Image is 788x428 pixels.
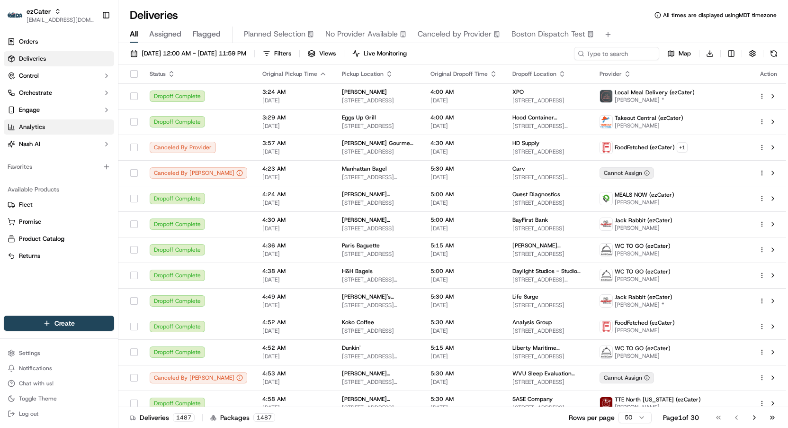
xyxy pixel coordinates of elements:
span: [PERSON_NAME] [615,224,672,232]
span: [PERSON_NAME] * [615,301,672,309]
img: profile_wctogo_shipday.jpg [600,269,612,282]
span: [PERSON_NAME] [615,250,671,257]
img: FoodFetched.jpg [600,320,612,333]
span: [PERSON_NAME] [29,172,77,180]
span: [STREET_ADDRESS] [512,301,584,309]
span: WVU Sleep Evaluation Center [512,370,584,377]
span: [DATE] [430,301,497,309]
input: Got a question? Start typing here... [25,61,170,71]
a: 💻API Documentation [76,208,156,225]
span: [PERSON_NAME] Doughnuts [342,395,415,403]
span: Notifications [19,364,52,372]
span: 3:29 AM [262,114,327,121]
h1: Deliveries [130,8,178,23]
a: 📗Knowledge Base [6,208,76,225]
button: Toggle Theme [4,392,114,405]
span: [DATE] [262,327,327,335]
span: [DATE] [262,276,327,283]
a: Fleet [8,200,110,209]
span: Jack Rabbit (ezCater) [615,293,672,301]
span: Promise [19,218,41,226]
span: API Documentation [90,211,152,221]
span: 5:30 AM [430,395,497,403]
span: HD Supply [512,139,539,147]
span: Orders [19,37,38,46]
span: [DATE] [430,276,497,283]
span: 3:57 AM [262,139,327,147]
span: [PERSON_NAME] Gourmet Delivered [342,139,415,147]
span: [DATE] [430,148,497,155]
span: Orchestrate [19,89,52,97]
button: Fleet [4,197,114,212]
span: Boston Dispatch Test [511,28,585,40]
button: Canceled By [PERSON_NAME] [150,167,247,179]
span: Liberty Maritime Corporation [512,344,584,352]
span: Control [19,72,39,80]
button: Log out [4,407,114,420]
span: [DATE] [430,199,497,207]
span: WC TO GO (ezCater) [615,242,671,250]
div: Past conversations [9,123,63,130]
div: Start new chat [43,90,155,100]
span: [DATE] [262,378,327,386]
div: 1487 [253,413,275,422]
span: 4:53 AM [262,370,327,377]
span: Takeout Central (ezCater) [615,114,683,122]
button: Orchestrate [4,85,114,100]
span: [EMAIL_ADDRESS][DOMAIN_NAME] [27,16,94,24]
span: 4:30 AM [262,216,327,224]
span: FoodFetched (ezCater) [615,144,675,151]
span: [PERSON_NAME]'s Breakfast Cafe [342,293,415,301]
div: We're available if you need us! [43,100,130,107]
span: WC TO GO (ezCater) [615,268,671,275]
span: Toggle Theme [19,395,57,402]
img: melas_now_logo.png [600,192,612,205]
span: Daylight Studios - Studio 09 [512,267,584,275]
span: [DATE] [262,122,327,130]
a: Promise [8,218,110,226]
span: [PERSON_NAME] * [615,96,695,104]
button: ezCaterezCater[EMAIL_ADDRESS][DOMAIN_NAME] [4,4,98,27]
span: [PERSON_NAME] [615,122,683,129]
button: Filters [259,47,295,60]
span: Carv [512,165,525,173]
span: [STREET_ADDRESS] [342,250,415,258]
span: [STREET_ADDRESS][PERSON_NAME][PERSON_NAME] [342,301,415,309]
div: Canceled By [PERSON_NAME] [150,372,247,383]
img: lmd_logo.png [600,90,612,102]
div: Favorites [4,159,114,174]
span: 5:30 AM [430,165,497,173]
button: [DATE] 12:00 AM - [DATE] 11:59 PM [126,47,251,60]
img: profile_wctogo_shipday.jpg [600,244,612,256]
span: Fleet [19,200,33,209]
span: Status [150,70,166,78]
button: Refresh [767,47,780,60]
span: [PERSON_NAME] [615,327,675,334]
span: [PERSON_NAME] [29,146,77,154]
button: Views [304,47,340,60]
button: Settings [4,346,114,360]
span: [DATE] [430,378,497,386]
span: [STREET_ADDRESS] [342,225,415,232]
span: [STREET_ADDRESS] [512,148,584,155]
span: Product Catalog [19,235,64,243]
span: 4:23 AM [262,165,327,173]
div: Action [759,70,779,78]
span: [STREET_ADDRESS] [342,327,415,335]
span: 5:00 AM [430,191,497,198]
img: FoodFetched.jpg [600,141,612,154]
img: Jes Laurent [9,163,25,181]
p: Rows per page [569,413,615,422]
span: Eggs Up Grill [342,114,376,121]
span: [DATE] 12:00 AM - [DATE] 11:59 PM [142,49,246,58]
button: Promise [4,214,114,229]
a: Deliveries [4,51,114,66]
span: Paris Baguette [342,242,380,249]
span: [DATE] [430,122,497,130]
span: • [79,146,82,154]
span: 5:00 AM [430,267,497,275]
span: [DATE] [262,225,327,232]
span: 5:30 AM [430,370,497,377]
span: [DATE] [262,404,327,411]
span: [STREET_ADDRESS] [512,199,584,207]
